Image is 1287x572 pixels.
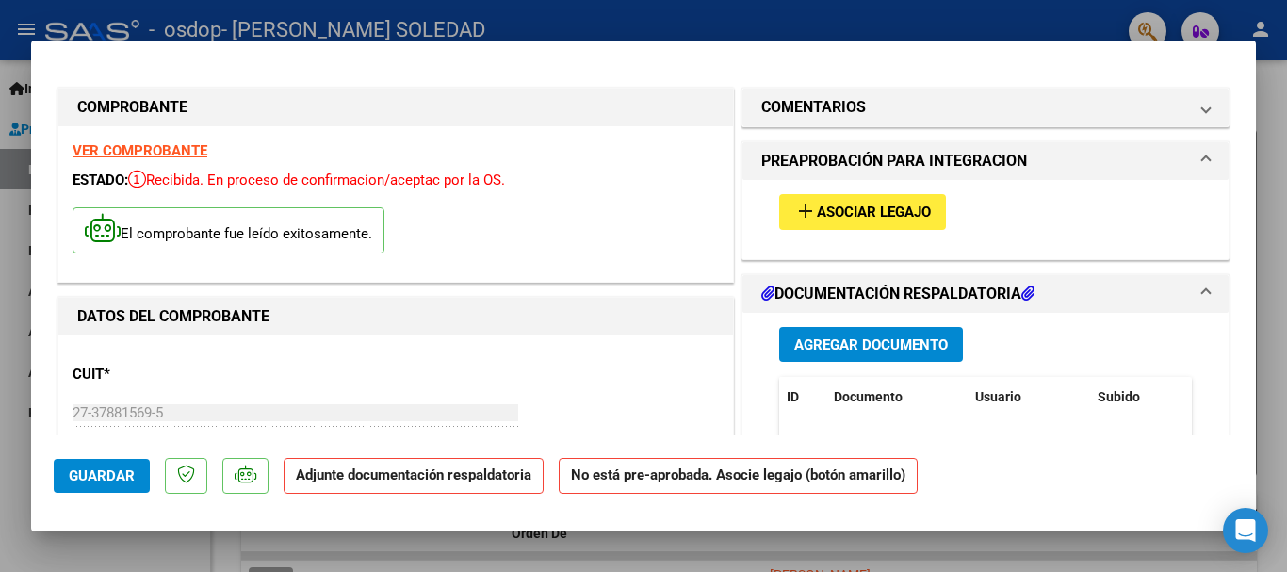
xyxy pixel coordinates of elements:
datatable-header-cell: Subido [1090,377,1184,417]
span: Recibida. En proceso de confirmacion/aceptac por la OS. [128,172,505,188]
div: PREAPROBACIÓN PARA INTEGRACION [742,180,1229,258]
datatable-header-cell: Usuario [968,377,1090,417]
button: Agregar Documento [779,327,963,362]
h1: COMENTARIOS [761,96,866,119]
datatable-header-cell: Acción [1184,377,1279,417]
a: VER COMPROBANTE [73,142,207,159]
span: Usuario [975,389,1021,404]
h1: PREAPROBACIÓN PARA INTEGRACION [761,150,1027,172]
span: Guardar [69,467,135,484]
strong: No está pre-aprobada. Asocie legajo (botón amarillo) [559,458,918,495]
span: Asociar Legajo [817,204,931,221]
span: Documento [834,389,903,404]
datatable-header-cell: Documento [826,377,968,417]
span: Subido [1098,389,1140,404]
mat-expansion-panel-header: DOCUMENTACIÓN RESPALDATORIA [742,275,1229,313]
p: CUIT [73,364,267,385]
strong: Adjunte documentación respaldatoria [296,466,531,483]
strong: DATOS DEL COMPROBANTE [77,307,269,325]
mat-expansion-panel-header: PREAPROBACIÓN PARA INTEGRACION [742,142,1229,180]
span: ID [787,389,799,404]
button: Guardar [54,459,150,493]
h1: DOCUMENTACIÓN RESPALDATORIA [761,283,1034,305]
span: Agregar Documento [794,336,948,353]
mat-expansion-panel-header: COMENTARIOS [742,89,1229,126]
p: El comprobante fue leído exitosamente. [73,207,384,253]
mat-icon: add [794,200,817,222]
datatable-header-cell: ID [779,377,826,417]
button: Asociar Legajo [779,194,946,229]
strong: COMPROBANTE [77,98,187,116]
div: Open Intercom Messenger [1223,508,1268,553]
span: ESTADO: [73,172,128,188]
